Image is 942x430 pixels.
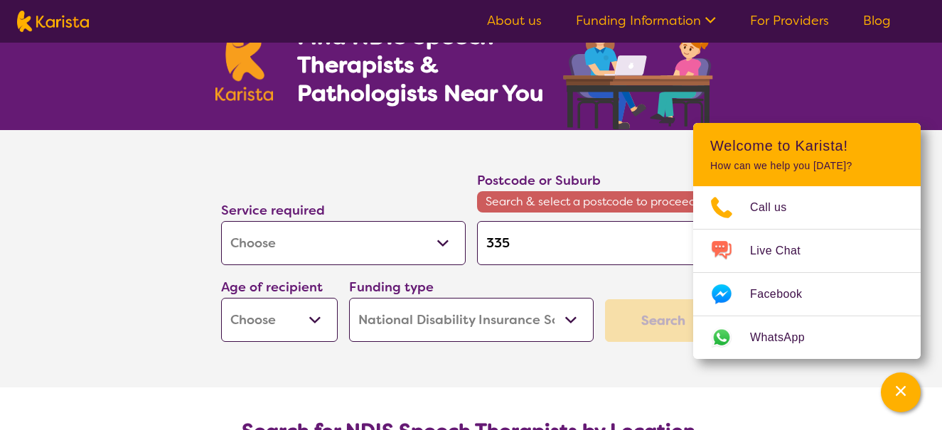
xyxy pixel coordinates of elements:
[750,197,804,218] span: Call us
[477,191,722,213] span: Search & select a postcode to proceed
[477,172,601,189] label: Postcode or Suburb
[710,160,904,172] p: How can we help you [DATE]?
[221,279,323,296] label: Age of recipient
[750,284,819,305] span: Facebook
[750,12,829,29] a: For Providers
[693,123,921,359] div: Channel Menu
[863,12,891,29] a: Blog
[349,279,434,296] label: Funding type
[881,372,921,412] button: Channel Menu
[297,22,560,107] h1: Find NDIS Speech Therapists & Pathologists Near You
[750,327,822,348] span: WhatsApp
[215,24,274,101] img: Karista logo
[693,316,921,359] a: Web link opens in a new tab.
[693,186,921,359] ul: Choose channel
[487,12,542,29] a: About us
[710,137,904,154] h2: Welcome to Karista!
[750,240,818,262] span: Live Chat
[477,221,722,265] input: Type
[576,12,716,29] a: Funding Information
[552,6,727,130] img: speech-therapy
[221,202,325,219] label: Service required
[17,11,89,32] img: Karista logo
